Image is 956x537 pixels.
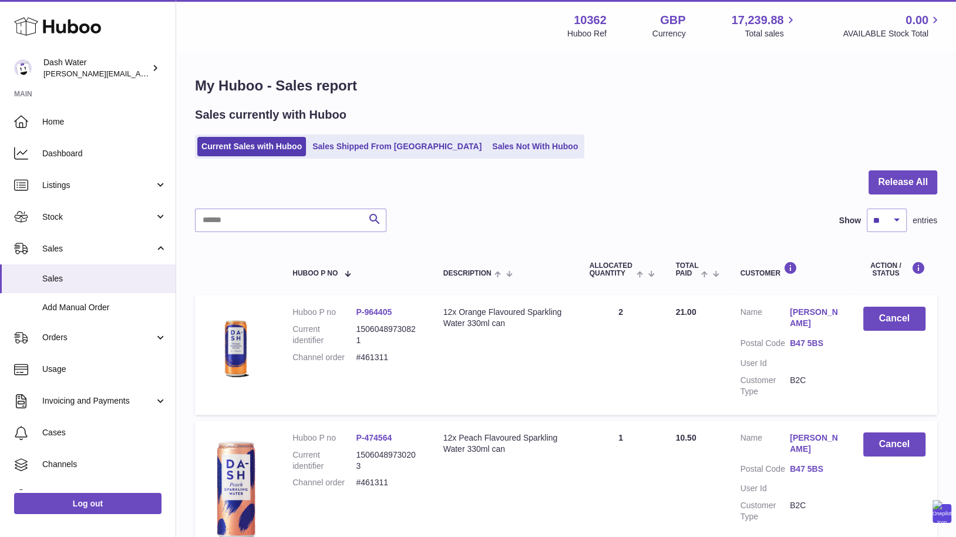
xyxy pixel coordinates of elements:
[356,477,419,488] dd: #461311
[675,307,696,317] span: 21.00
[42,459,167,470] span: Channels
[356,324,419,346] dd: 15060489730821
[590,262,634,277] span: ALLOCATED Quantity
[740,307,790,332] dt: Name
[195,107,346,123] h2: Sales currently with Huboo
[356,449,419,472] dd: 15060489730203
[14,59,32,77] img: james@dash-water.com
[42,243,154,254] span: Sales
[869,170,937,194] button: Release All
[207,307,265,388] img: 103621724231664.png
[863,261,925,277] div: Action / Status
[443,307,566,329] div: 12x Orange Flavoured Sparkling Water 330ml can
[292,307,356,318] dt: Huboo P no
[675,433,696,442] span: 10.50
[292,352,356,363] dt: Channel order
[863,432,925,457] button: Cancel
[863,307,925,331] button: Cancel
[652,28,686,39] div: Currency
[42,395,154,407] span: Invoicing and Payments
[43,57,149,79] div: Dash Water
[14,493,161,514] a: Log out
[740,483,790,494] dt: User Id
[292,324,356,346] dt: Current identifier
[675,262,698,277] span: Total paid
[731,12,783,28] span: 17,239.88
[356,433,392,442] a: P-474564
[740,500,790,522] dt: Customer Type
[292,270,338,277] span: Huboo P no
[839,215,861,226] label: Show
[443,270,492,277] span: Description
[790,432,840,455] a: [PERSON_NAME]
[843,28,942,39] span: AVAILABLE Stock Total
[42,212,154,223] span: Stock
[731,12,797,39] a: 17,239.88 Total sales
[740,358,790,369] dt: User Id
[745,28,797,39] span: Total sales
[42,302,167,313] span: Add Manual Order
[905,12,928,28] span: 0.00
[740,338,790,352] dt: Postal Code
[197,137,306,156] a: Current Sales with Huboo
[578,295,664,414] td: 2
[43,69,235,78] span: [PERSON_NAME][EMAIL_ADDRESS][DOMAIN_NAME]
[790,464,840,475] a: B47 5BS
[42,364,167,375] span: Usage
[42,273,167,284] span: Sales
[488,137,582,156] a: Sales Not With Huboo
[308,137,486,156] a: Sales Shipped From [GEOGRAPHIC_DATA]
[660,12,685,28] strong: GBP
[42,148,167,159] span: Dashboard
[195,76,937,95] h1: My Huboo - Sales report
[356,352,419,363] dd: #461311
[740,432,790,458] dt: Name
[356,307,392,317] a: P-964405
[740,464,790,478] dt: Postal Code
[42,427,167,438] span: Cases
[913,215,937,226] span: entries
[292,432,356,444] dt: Huboo P no
[42,332,154,343] span: Orders
[790,307,840,329] a: [PERSON_NAME]
[843,12,942,39] a: 0.00 AVAILABLE Stock Total
[740,375,790,397] dt: Customer Type
[42,180,154,191] span: Listings
[574,12,607,28] strong: 10362
[790,500,840,522] dd: B2C
[42,116,167,127] span: Home
[790,375,840,397] dd: B2C
[443,432,566,455] div: 12x Peach Flavoured Sparkling Water 330ml can
[740,261,839,277] div: Customer
[292,477,356,488] dt: Channel order
[790,338,840,349] a: B47 5BS
[292,449,356,472] dt: Current identifier
[567,28,607,39] div: Huboo Ref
